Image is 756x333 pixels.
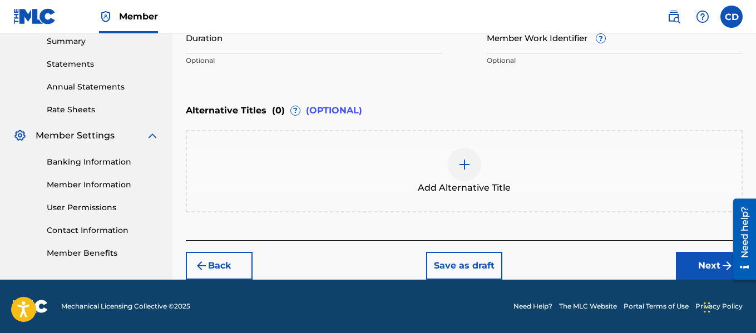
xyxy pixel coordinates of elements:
[99,10,112,23] img: Top Rightsholder
[47,36,159,47] a: Summary
[291,106,300,115] span: ?
[61,301,190,311] span: Mechanical Licensing Collective © 2025
[47,104,159,116] a: Rate Sheets
[559,301,617,311] a: The MLC Website
[119,10,158,23] span: Member
[47,156,159,168] a: Banking Information
[513,301,552,311] a: Need Help?
[186,104,266,117] span: Alternative Titles
[725,195,756,284] iframe: Resource Center
[624,301,689,311] a: Portal Terms of Use
[704,291,710,324] div: Drag
[426,252,502,280] button: Save as draft
[458,158,471,171] img: add
[306,104,362,117] span: (OPTIONAL)
[667,10,680,23] img: search
[696,10,709,23] img: help
[146,129,159,142] img: expand
[47,202,159,213] a: User Permissions
[47,225,159,236] a: Contact Information
[695,301,743,311] a: Privacy Policy
[691,6,714,28] div: Help
[272,104,285,117] span: ( 0 )
[47,179,159,191] a: Member Information
[596,34,605,43] span: ?
[186,252,253,280] button: Back
[195,259,208,272] img: 7ee5dd4eb1f8a8e3ef2f.svg
[13,129,27,142] img: Member Settings
[36,129,115,142] span: Member Settings
[13,8,56,24] img: MLC Logo
[47,247,159,259] a: Member Benefits
[186,56,442,66] p: Optional
[700,280,756,333] iframe: Chat Widget
[47,81,159,93] a: Annual Statements
[663,6,685,28] a: Public Search
[487,56,743,66] p: Optional
[720,259,734,272] img: f7272a7cc735f4ea7f67.svg
[47,58,159,70] a: Statements
[676,252,743,280] button: Next
[720,6,743,28] div: User Menu
[13,300,48,313] img: logo
[418,181,511,195] span: Add Alternative Title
